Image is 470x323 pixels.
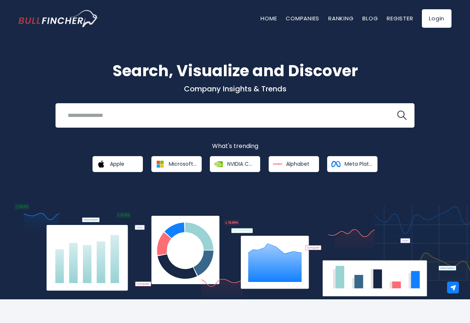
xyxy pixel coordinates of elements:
a: Login [422,9,451,28]
a: NVIDIA Corporation [210,156,260,172]
span: NVIDIA Corporation [227,161,255,167]
span: Apple [110,161,124,167]
a: Microsoft Corporation [151,156,202,172]
p: What's trending [19,142,451,150]
img: Bullfincher logo [19,10,98,27]
a: Home [261,14,277,22]
a: Apple [93,156,143,172]
a: Go to homepage [19,10,98,27]
a: Companies [286,14,319,22]
span: Alphabet [286,161,309,167]
a: Alphabet [269,156,319,172]
img: search icon [397,111,407,120]
a: Ranking [328,14,353,22]
span: Meta Platforms [345,161,372,167]
p: Company Insights & Trends [19,84,451,94]
a: Blog [362,14,378,22]
span: Microsoft Corporation [169,161,197,167]
a: Meta Platforms [327,156,377,172]
h1: Search, Visualize and Discover [19,59,451,83]
a: Register [387,14,413,22]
